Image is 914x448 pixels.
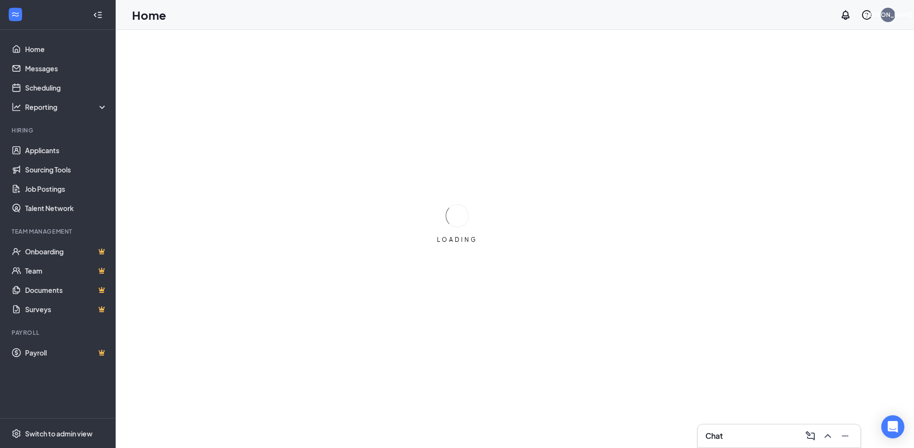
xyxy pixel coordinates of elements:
[25,160,107,179] a: Sourcing Tools
[25,198,107,218] a: Talent Network
[881,415,904,438] div: Open Intercom Messenger
[822,430,834,442] svg: ChevronUp
[25,300,107,319] a: SurveysCrown
[25,261,107,280] a: TeamCrown
[25,40,107,59] a: Home
[820,428,835,444] button: ChevronUp
[25,429,93,438] div: Switch to admin view
[803,428,818,444] button: ComposeMessage
[12,126,106,134] div: Hiring
[25,78,107,97] a: Scheduling
[840,9,851,21] svg: Notifications
[861,9,873,21] svg: QuestionInfo
[25,102,108,112] div: Reporting
[12,227,106,236] div: Team Management
[433,236,481,244] div: LOADING
[93,10,103,20] svg: Collapse
[839,430,851,442] svg: Minimize
[705,431,723,441] h3: Chat
[25,179,107,198] a: Job Postings
[11,10,20,19] svg: WorkstreamLogo
[863,11,913,19] div: [PERSON_NAME]
[25,280,107,300] a: DocumentsCrown
[25,59,107,78] a: Messages
[25,141,107,160] a: Applicants
[12,429,21,438] svg: Settings
[132,7,166,23] h1: Home
[12,329,106,337] div: Payroll
[12,102,21,112] svg: Analysis
[805,430,816,442] svg: ComposeMessage
[25,242,107,261] a: OnboardingCrown
[25,343,107,362] a: PayrollCrown
[837,428,853,444] button: Minimize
